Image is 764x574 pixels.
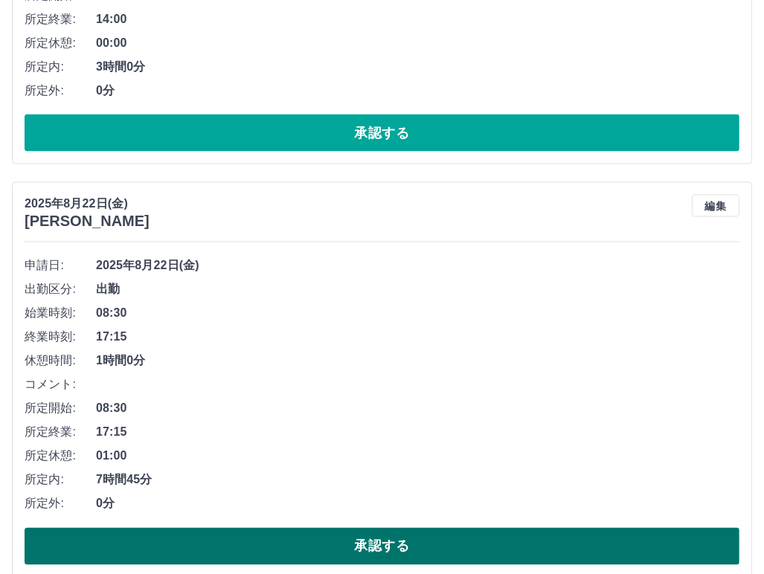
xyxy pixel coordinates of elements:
[25,213,150,230] h3: [PERSON_NAME]
[25,281,96,299] span: 出勤区分:
[25,257,96,275] span: 申請日:
[25,82,96,100] span: 所定外:
[96,257,739,275] span: 2025年8月22日(金)
[25,195,150,213] p: 2025年8月22日(金)
[25,400,96,418] span: 所定開始:
[96,329,739,346] span: 17:15
[96,82,739,100] span: 0分
[96,424,739,442] span: 17:15
[25,329,96,346] span: 終業時刻:
[96,281,739,299] span: 出勤
[692,195,739,217] button: 編集
[96,471,739,489] span: 7時間45分
[25,448,96,465] span: 所定休憩:
[25,115,739,152] button: 承認する
[25,495,96,513] span: 所定外:
[96,448,739,465] span: 01:00
[25,305,96,323] span: 始業時刻:
[25,376,96,394] span: コメント:
[96,495,739,513] span: 0分
[25,528,739,565] button: 承認する
[96,58,739,76] span: 3時間0分
[96,352,739,370] span: 1時間0分
[25,58,96,76] span: 所定内:
[96,10,739,28] span: 14:00
[25,424,96,442] span: 所定終業:
[96,400,739,418] span: 08:30
[25,10,96,28] span: 所定終業:
[96,34,739,52] span: 00:00
[96,305,739,323] span: 08:30
[25,471,96,489] span: 所定内:
[25,352,96,370] span: 休憩時間:
[25,34,96,52] span: 所定休憩:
